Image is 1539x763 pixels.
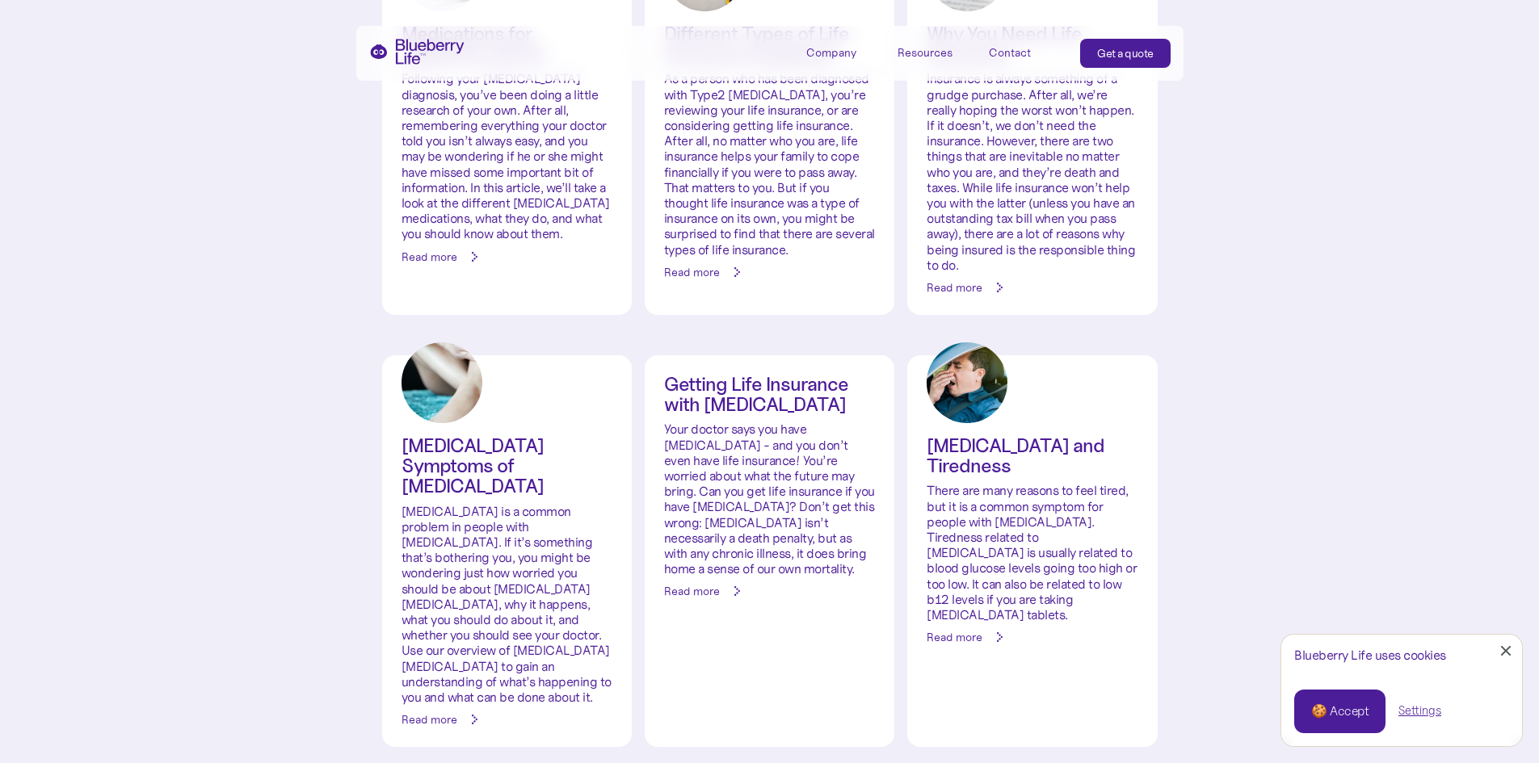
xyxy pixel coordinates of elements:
a: Close Cookie Popup [1490,635,1522,667]
p: There are many reasons to feel tired, but it is a common symptom for people with [MEDICAL_DATA]. ... [927,483,1137,623]
h3: Getting Life Insurance with [MEDICAL_DATA] [664,375,875,415]
a: 🍪 Accept [1294,690,1386,733]
div: Read more [927,629,982,645]
a: [MEDICAL_DATA] Symptoms of [MEDICAL_DATA][MEDICAL_DATA] is a common problem in people with [MEDIC... [402,436,612,727]
div: Resources [898,39,970,65]
div: Close Cookie Popup [1506,651,1507,652]
div: Read more [927,279,982,296]
div: Get a quote [1097,45,1154,61]
div: Resources [898,46,952,60]
p: Your doctor says you have [MEDICAL_DATA] - and you don’t even have life insurance! You’re worried... [664,421,875,576]
a: Why You Need Life InsuranceInsurance is always something of a grudge purchase. After all, we’re r... [927,24,1137,296]
h3: Different Types of Life Insurance Explained [664,24,875,65]
a: Different Types of Life Insurance ExplainedAs a person who has been diagnosed with Type2 [MEDICAL... [664,24,875,280]
a: Getting Life Insurance with [MEDICAL_DATA]Your doctor says you have [MEDICAL_DATA] - and you don’... [664,375,875,599]
a: home [369,39,465,65]
a: [MEDICAL_DATA] and TirednessThere are many reasons to feel tired, but it is a common symptom for ... [927,436,1137,645]
p: Following your [MEDICAL_DATA] diagnosis, you’ve been doing a little research of your own. After a... [402,71,612,241]
div: Read more [402,711,457,727]
div: Read more [664,264,720,280]
div: Company [806,39,879,65]
div: Read more [664,583,720,599]
a: Medications for [MEDICAL_DATA]Following your [MEDICAL_DATA] diagnosis, you’ve been doing a little... [402,24,612,265]
p: [MEDICAL_DATA] is a common problem in people with [MEDICAL_DATA]. If it’s something that’s bother... [402,504,612,706]
h3: Medications for [MEDICAL_DATA] [402,24,612,65]
div: Company [806,46,856,60]
div: Blueberry Life uses cookies [1294,648,1509,663]
a: Contact [989,39,1062,65]
a: Get a quote [1080,39,1171,68]
a: Settings [1398,702,1441,719]
h3: Why You Need Life Insurance [927,24,1137,65]
div: Read more [402,249,457,265]
p: As a person who has been diagnosed with Type2 [MEDICAL_DATA], you’re reviewing your life insuranc... [664,71,875,257]
h3: [MEDICAL_DATA] and Tiredness [927,436,1137,476]
p: Insurance is always something of a grudge purchase. After all, we’re really hoping the worst won’... [927,71,1137,273]
h3: [MEDICAL_DATA] Symptoms of [MEDICAL_DATA] [402,436,612,497]
div: 🍪 Accept [1311,702,1369,720]
div: Contact [989,46,1031,60]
